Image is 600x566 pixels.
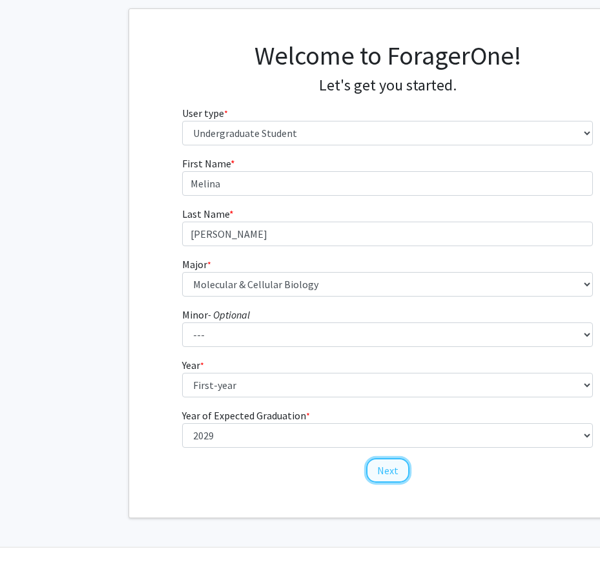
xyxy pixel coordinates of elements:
label: Minor [182,307,250,322]
label: Year of Expected Graduation [182,408,310,423]
h4: Let's get you started. [182,76,594,95]
button: Next [366,458,409,483]
label: Major [182,257,211,272]
label: User type [182,105,228,121]
i: - Optional [208,308,250,321]
span: First Name [182,157,231,170]
h1: Welcome to ForagerOne! [182,40,594,71]
span: Last Name [182,207,229,220]
label: Year [182,357,204,373]
iframe: Chat [10,508,55,556]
